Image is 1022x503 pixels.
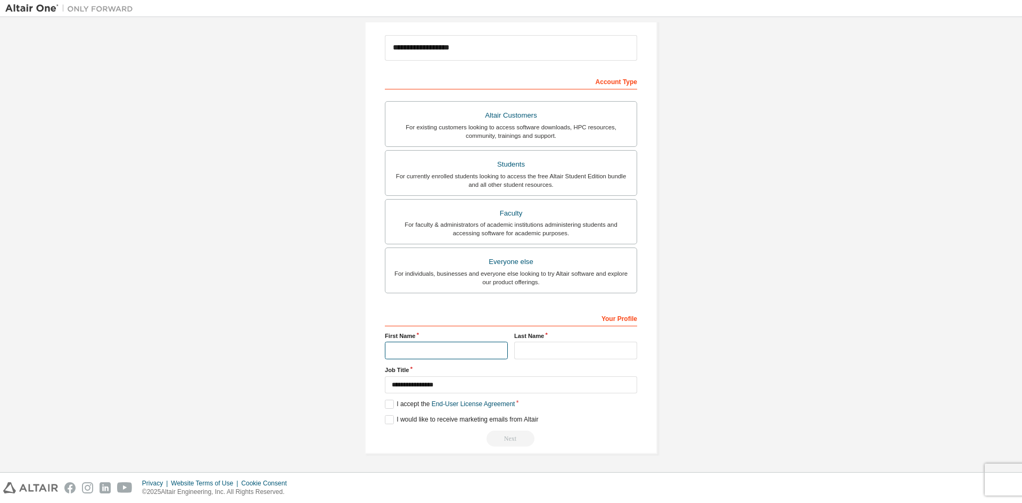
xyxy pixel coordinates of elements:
div: Privacy [142,479,171,488]
div: Cookie Consent [241,479,293,488]
div: Students [392,157,630,172]
div: Everyone else [392,254,630,269]
label: First Name [385,332,508,340]
div: For individuals, businesses and everyone else looking to try Altair software and explore our prod... [392,269,630,286]
div: Website Terms of Use [171,479,241,488]
div: Altair Customers [392,108,630,123]
a: End-User License Agreement [432,400,515,408]
div: Read and acccept EULA to continue [385,431,637,447]
div: Faculty [392,206,630,221]
label: I would like to receive marketing emails from Altair [385,415,538,424]
p: © 2025 Altair Engineering, Inc. All Rights Reserved. [142,488,293,497]
div: For faculty & administrators of academic institutions administering students and accessing softwa... [392,220,630,237]
div: For existing customers looking to access software downloads, HPC resources, community, trainings ... [392,123,630,140]
div: Your Profile [385,309,637,326]
div: Account Type [385,72,637,89]
label: Job Title [385,366,637,374]
label: I accept the [385,400,515,409]
img: altair_logo.svg [3,482,58,493]
img: instagram.svg [82,482,93,493]
img: youtube.svg [117,482,133,493]
img: facebook.svg [64,482,76,493]
img: Altair One [5,3,138,14]
label: Last Name [514,332,637,340]
div: For currently enrolled students looking to access the free Altair Student Edition bundle and all ... [392,172,630,189]
img: linkedin.svg [100,482,111,493]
